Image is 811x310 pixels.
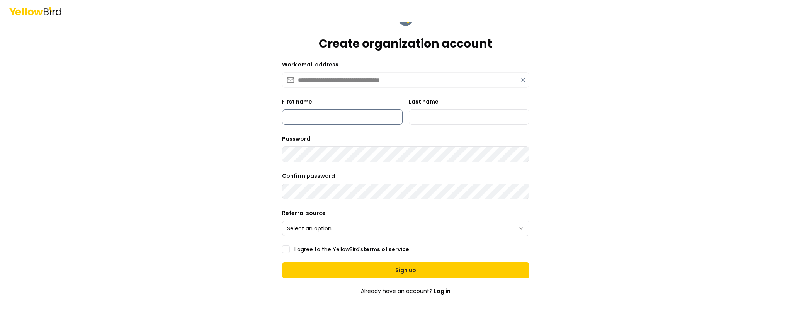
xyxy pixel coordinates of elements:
[282,135,310,143] label: Password
[363,245,409,253] a: terms of service
[282,61,338,68] label: Work email address
[409,98,439,106] label: Last name
[319,37,492,51] h1: Create organization account
[282,287,529,295] p: Already have an account?
[282,262,529,278] button: Sign up
[282,209,326,217] label: Referral source
[434,287,451,295] a: Log in
[282,172,335,180] label: Confirm password
[282,98,312,106] label: First name
[294,247,409,252] label: I agree to the YellowBird's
